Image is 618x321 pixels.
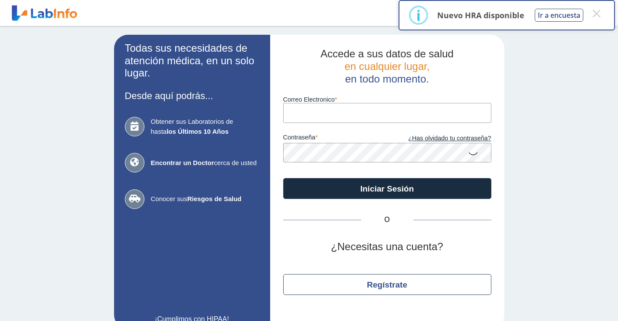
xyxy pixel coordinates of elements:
span: en todo momento. [345,73,429,85]
span: Accede a sus datos de salud [320,48,454,60]
b: los Últimos 10 Años [167,128,229,135]
h2: Todas sus necesidades de atención médica, en un solo lugar. [125,42,259,79]
button: Iniciar Sesión [283,178,491,199]
button: Regístrate [283,274,491,295]
p: Nuevo HRA disponible [437,10,524,20]
h3: Desde aquí podrás... [125,90,259,101]
span: cerca de usted [151,158,259,168]
h2: ¿Necesitas una cuenta? [283,241,491,253]
span: en cualquier lugar, [344,60,429,72]
span: O [361,215,413,225]
span: Obtener sus Laboratorios de hasta [151,117,259,136]
span: Conocer sus [151,194,259,204]
a: ¿Has olvidado tu contraseña? [387,134,491,143]
label: contraseña [283,134,387,143]
iframe: Help widget launcher [541,287,608,311]
b: Encontrar un Doctor [151,159,214,166]
button: Ir a encuesta [535,9,583,22]
b: Riesgos de Salud [187,195,242,202]
div: i [416,7,421,23]
label: Correo Electronico [283,96,491,103]
button: Close this dialog [589,6,604,21]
